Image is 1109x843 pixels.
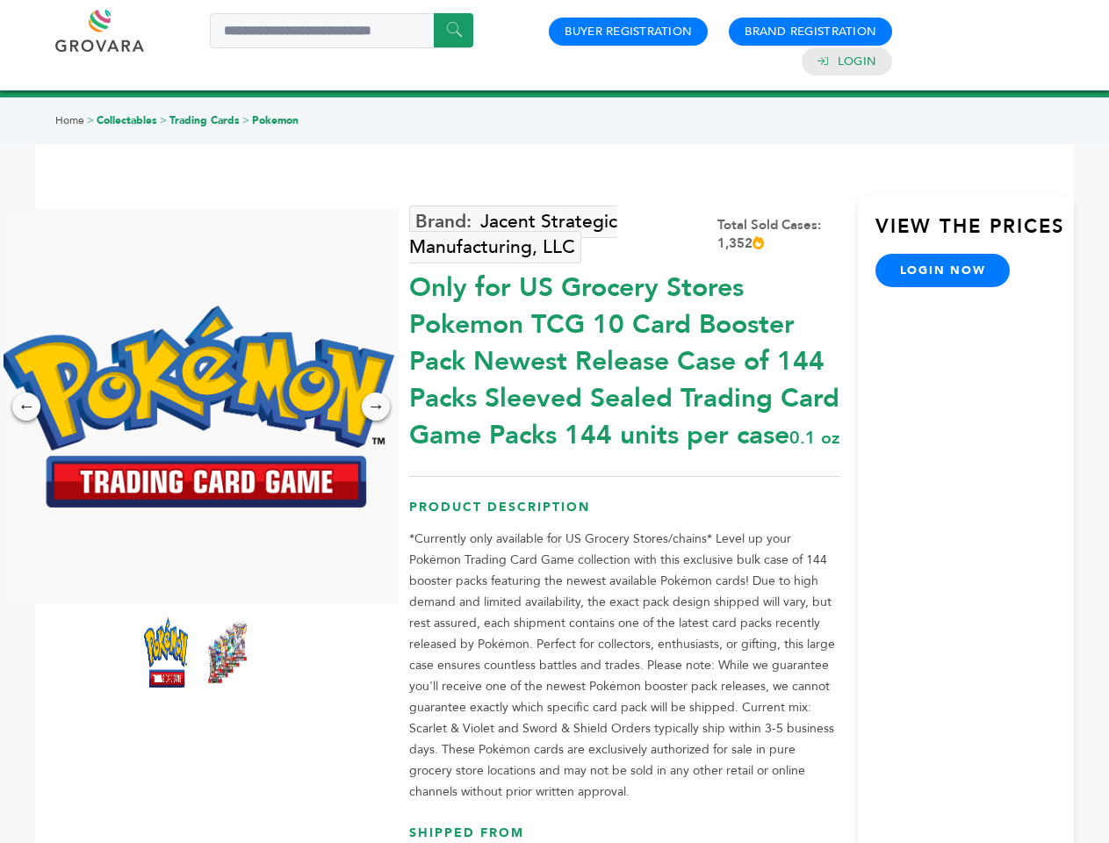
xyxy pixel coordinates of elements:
[210,13,473,48] input: Search a product or brand...
[409,499,840,530] h3: Product Description
[875,213,1074,254] h3: View the Prices
[144,617,188,688] img: *Only for US Grocery Stores* Pokemon TCG 10 Card Booster Pack – Newest Release (Case of 144 Packs...
[252,113,299,127] a: Pokemon
[409,205,617,263] a: Jacent Strategic Manufacturing, LLC
[717,216,840,253] div: Total Sold Cases: 1,352
[160,113,167,127] span: >
[409,261,840,454] div: Only for US Grocery Stores Pokemon TCG 10 Card Booster Pack Newest Release Case of 144 Packs Slee...
[55,113,84,127] a: Home
[362,393,390,421] div: →
[565,24,692,40] a: Buyer Registration
[242,113,249,127] span: >
[875,254,1011,287] a: login now
[789,426,839,450] span: 0.1 oz
[838,54,876,69] a: Login
[169,113,240,127] a: Trading Cards
[87,113,94,127] span: >
[409,529,840,803] p: *Currently only available for US Grocery Stores/chains* Level up your Pokémon Trading Card Game c...
[205,617,249,688] img: *Only for US Grocery Stores* Pokemon TCG 10 Card Booster Pack – Newest Release (Case of 144 Packs...
[97,113,157,127] a: Collectables
[745,24,876,40] a: Brand Registration
[12,393,40,421] div: ←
